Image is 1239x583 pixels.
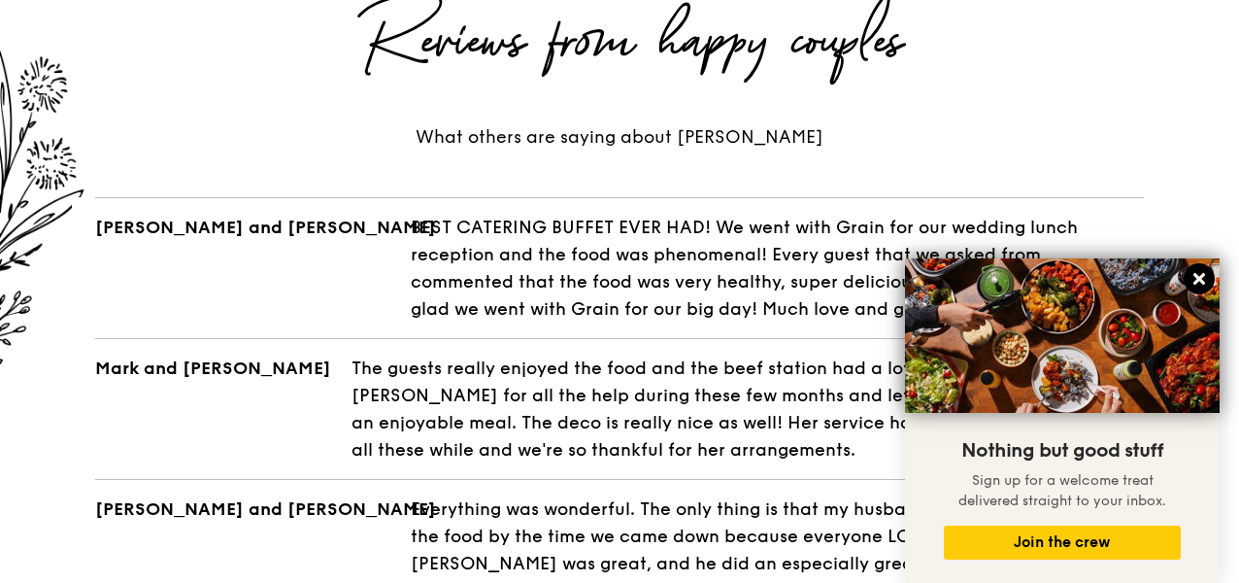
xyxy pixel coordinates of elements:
[411,214,1144,323] div: BEST CATERING BUFFET EVER HAD! We went with Grain for our wedding lunch reception and the food wa...
[905,258,1220,413] img: DSC07876-Edit02-Large.jpeg
[95,355,352,463] div: Mark and [PERSON_NAME]
[352,355,1144,463] div: The guests really enjoyed the food and the beef station had a lot of compliments! Thanks to [PERS...
[95,214,411,323] div: [PERSON_NAME] and [PERSON_NAME]
[958,472,1166,509] span: Sign up for a welcome treat delivered straight to your inbox.
[944,526,1181,560] button: Join the crew
[72,7,1167,77] div: Reviews from happy couples
[961,439,1163,463] span: Nothing but good stuff
[318,123,921,151] div: What others are saying about [PERSON_NAME]
[1184,263,1215,294] button: Close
